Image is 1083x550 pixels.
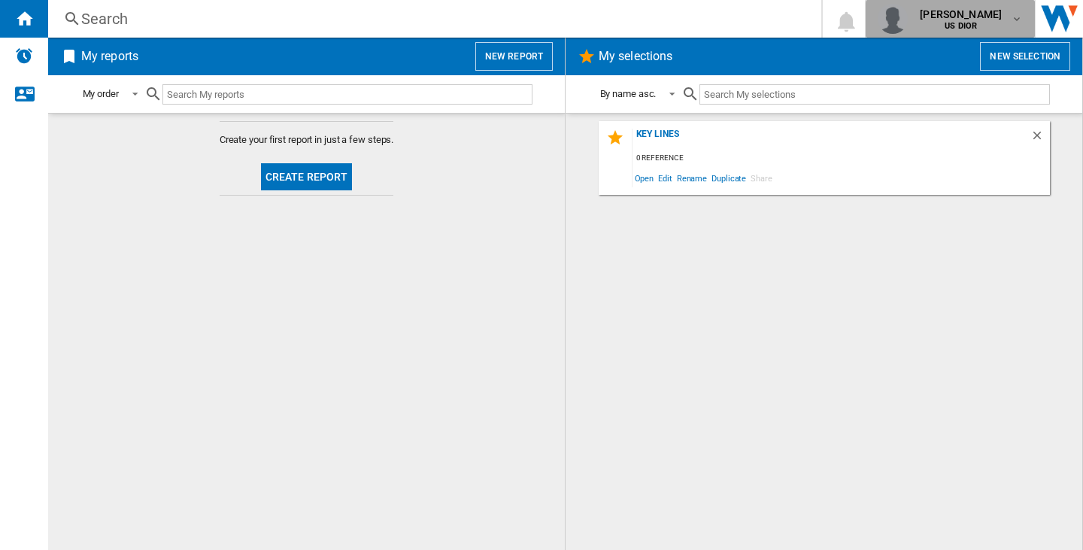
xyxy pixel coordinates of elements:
[633,149,1050,168] div: 0 reference
[78,42,141,71] h2: My reports
[81,8,782,29] div: Search
[83,88,119,99] div: My order
[600,88,657,99] div: By name asc.
[220,133,394,147] span: Create your first report in just a few steps.
[980,42,1070,71] button: New selection
[261,163,353,190] button: Create report
[15,47,33,65] img: alerts-logo.svg
[699,84,1049,105] input: Search My selections
[675,168,709,188] span: Rename
[656,168,675,188] span: Edit
[633,129,1030,149] div: key lines
[748,168,775,188] span: Share
[920,7,1002,22] span: [PERSON_NAME]
[709,168,748,188] span: Duplicate
[596,42,675,71] h2: My selections
[1030,129,1050,149] div: Delete
[633,168,657,188] span: Open
[162,84,532,105] input: Search My reports
[475,42,553,71] button: New report
[878,4,908,34] img: profile.jpg
[945,21,977,31] b: US DIOR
